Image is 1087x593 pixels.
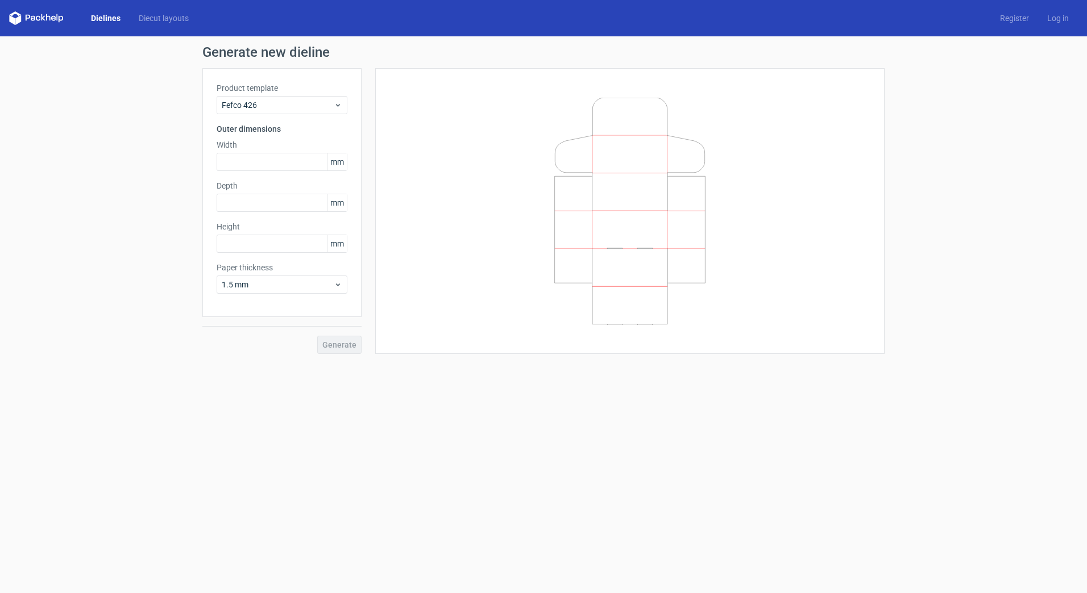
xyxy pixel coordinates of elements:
h3: Outer dimensions [217,123,347,135]
label: Width [217,139,347,151]
label: Paper thickness [217,262,347,273]
span: mm [327,235,347,252]
a: Register [991,12,1038,24]
a: Diecut layouts [130,12,198,24]
a: Log in [1038,12,1078,24]
label: Product template [217,82,347,94]
span: Fefco 426 [222,99,334,111]
span: mm [327,194,347,211]
label: Depth [217,180,347,191]
h1: Generate new dieline [202,45,885,59]
span: mm [327,153,347,170]
a: Dielines [82,12,130,24]
label: Height [217,221,347,232]
span: 1.5 mm [222,279,334,290]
